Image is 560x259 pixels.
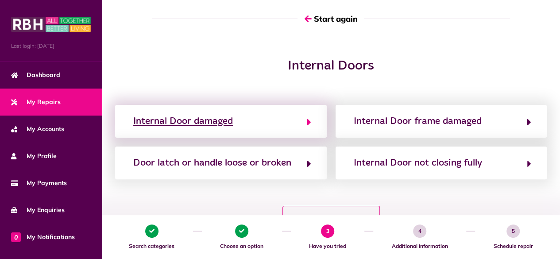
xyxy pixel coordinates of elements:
[11,124,64,134] span: My Accounts
[506,224,520,238] span: 5
[131,155,311,170] button: Door latch or handle loose or broken
[145,224,158,238] span: 1
[354,156,482,170] div: Internal Door not closing fully
[11,42,91,50] span: Last login: [DATE]
[354,114,482,128] div: Internal Door frame damaged
[189,58,473,74] h2: Internal Doors
[206,242,278,250] span: Choose an option
[11,70,60,80] span: Dashboard
[235,224,248,238] span: 2
[413,224,426,238] span: 4
[351,114,532,129] button: Internal Door frame damaged
[11,178,67,188] span: My Payments
[282,206,380,232] button: Not sure? Go back
[11,97,61,107] span: My Repairs
[321,224,334,238] span: 3
[351,155,532,170] button: Internal Door not closing fully
[11,232,75,242] span: My Notifications
[378,242,462,250] span: Additional information
[115,242,189,250] span: Search categories
[131,114,311,129] button: Internal Door damaged
[133,114,233,128] div: Internal Door damaged
[11,151,57,161] span: My Profile
[11,205,65,215] span: My Enquiries
[295,242,360,250] span: Have you tried
[11,15,91,33] img: MyRBH
[479,242,547,250] span: Schedule repair
[297,6,364,31] button: Start again
[11,232,21,242] span: 0
[133,156,291,170] div: Door latch or handle loose or broken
